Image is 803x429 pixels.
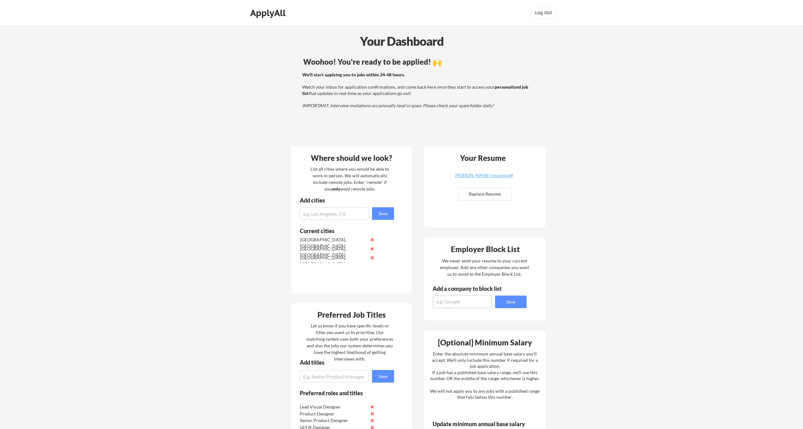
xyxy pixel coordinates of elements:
[446,173,522,183] a: [PERSON_NAME] resume.pdf
[430,351,540,400] div: Enter the absolute minimum annual base salary you'll accept. We'll only include this number if re...
[495,296,527,308] button: Save
[446,173,522,178] div: [PERSON_NAME] resume.pdf
[300,360,389,365] div: Add titles
[433,286,511,291] div: Add a company to block list
[452,154,514,162] div: Your Resume
[302,72,405,77] strong: We'll start applying you to jobs within 24-48 hours.
[332,186,340,191] strong: only
[303,58,531,66] div: Woohoo! You're ready to be applied! 🙌
[531,6,556,19] button: Log Out
[427,245,544,253] div: Employer Block List
[300,404,366,410] div: Lead Visual Designer
[302,84,529,96] strong: personalized job list
[306,166,393,192] div: List all cities where you would be able to work in-person. We will automatically include remote j...
[1,32,803,50] div: Your Dashboard
[302,72,530,109] div: Watch your inbox for application confirmations, and come back here once they start to access your...
[372,370,394,383] button: Save
[293,154,410,162] div: Where should we look?
[300,207,369,220] input: e.g. Los Angeles, CA
[300,417,366,424] div: Senior Product Designer
[300,228,387,234] div: Current cities
[300,246,367,258] div: [GEOGRAPHIC_DATA], [GEOGRAPHIC_DATA]
[293,311,410,319] div: Preferred Job Titles
[300,197,396,203] div: Add cities
[300,390,386,396] div: Preferred roles and titles
[250,8,287,18] div: ApplyAll
[300,411,366,417] div: Product Designer
[306,322,393,362] div: Let us know if you have specific levels or titles you want us to prioritize. Our matching system ...
[302,103,494,108] em: IMPORTANT: Interview invitations occasionally land in spam. Please check your spam folder daily!
[426,339,544,346] div: [Optional] Minimum Salary
[372,207,394,220] button: Save
[300,237,367,249] div: [GEOGRAPHIC_DATA], [GEOGRAPHIC_DATA]
[433,421,527,427] div: Update minimum annual base salary
[300,255,367,267] div: [GEOGRAPHIC_DATA], [GEOGRAPHIC_DATA]
[440,257,529,277] div: We never send your resume to your current employer. Add any other companies you want us to avoid ...
[300,370,369,383] input: E.g. Senior Product Manager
